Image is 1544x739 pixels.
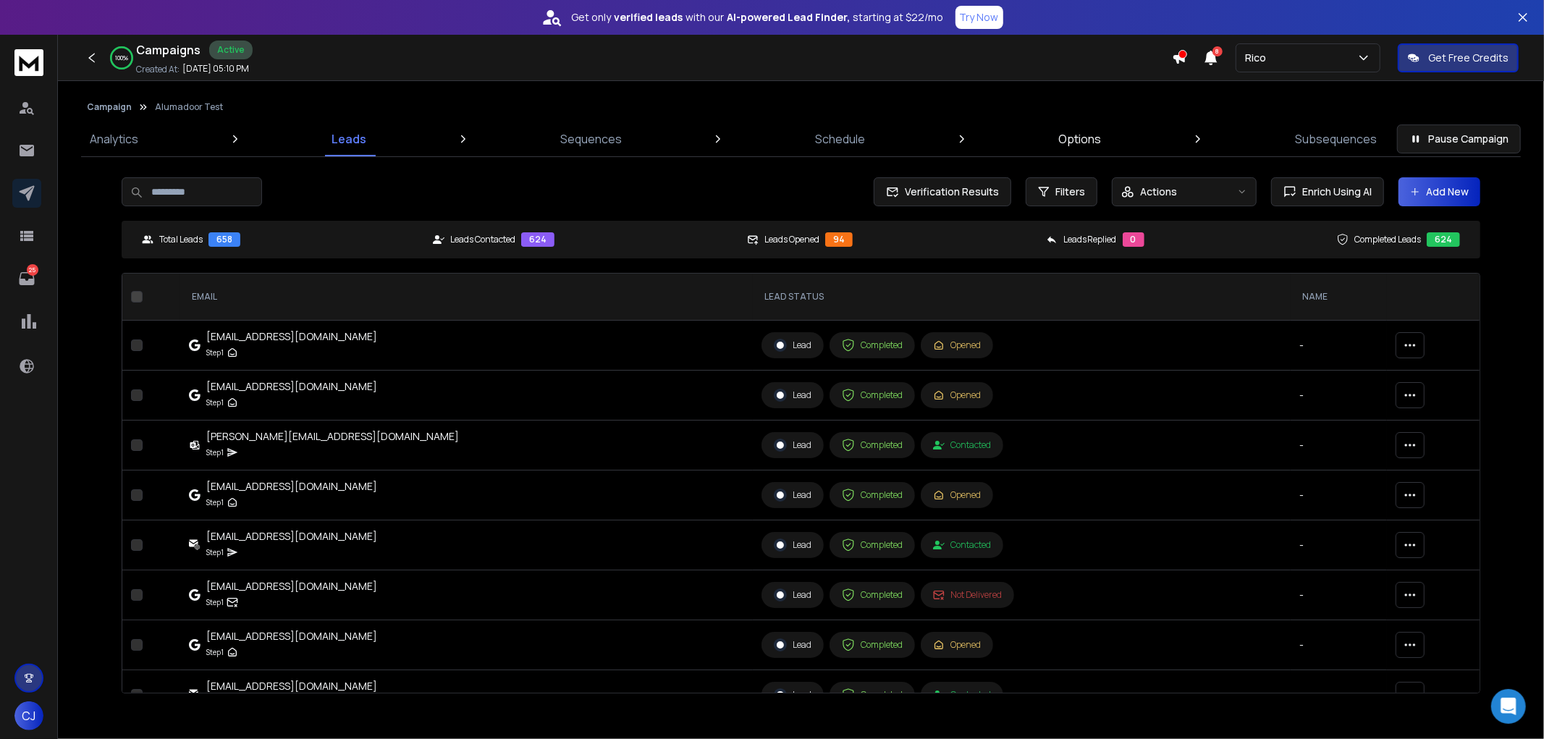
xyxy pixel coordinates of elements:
p: Actions [1140,185,1177,199]
div: Lead [774,539,811,552]
a: Subsequences [1286,122,1385,156]
div: Lead [774,339,811,352]
div: Contacted [933,439,991,451]
div: [PERSON_NAME][EMAIL_ADDRESS][DOMAIN_NAME] [206,429,459,444]
div: Completed [842,588,903,601]
div: Lead [774,638,811,651]
h1: Campaigns [136,41,201,59]
th: NAME [1291,274,1387,321]
p: Get only with our starting at $22/mo [572,10,944,25]
div: Completed [842,389,903,402]
p: Completed Leads [1354,234,1421,245]
p: Step 1 [206,445,224,460]
div: 658 [208,232,240,247]
p: Created At: [136,64,180,75]
div: Completed [842,489,903,502]
p: Step 1 [206,345,224,360]
a: Leads [323,122,375,156]
th: LEAD STATUS [753,274,1291,321]
a: Analytics [81,122,147,156]
div: Opened [933,389,981,401]
p: Try Now [960,10,999,25]
div: Contacted [933,689,991,701]
div: Lead [774,588,811,601]
p: Step 1 [206,595,224,609]
button: Pause Campaign [1397,124,1521,153]
img: logo [14,49,43,76]
td: - [1291,670,1387,720]
td: - [1291,470,1387,520]
div: Completed [842,439,903,452]
td: - [1291,371,1387,421]
div: Lead [774,688,811,701]
p: Rico [1245,51,1272,65]
span: Enrich Using AI [1296,185,1372,199]
p: Sequences [560,130,622,148]
button: Add New [1399,177,1480,206]
p: Leads Replied [1063,234,1117,245]
div: 624 [1427,232,1460,247]
div: [EMAIL_ADDRESS][DOMAIN_NAME] [206,529,377,544]
button: Try Now [955,6,1003,29]
div: Completed [842,638,903,651]
a: Schedule [806,122,874,156]
p: Step 1 [206,545,224,559]
p: [DATE] 05:10 PM [182,63,249,75]
div: 94 [825,232,853,247]
td: - [1291,421,1387,470]
a: Sequences [552,122,630,156]
p: Get Free Credits [1428,51,1509,65]
p: Subsequences [1295,130,1377,148]
span: Filters [1055,185,1085,199]
div: [EMAIL_ADDRESS][DOMAIN_NAME] [206,329,377,344]
p: Schedule [815,130,865,148]
p: Total Leads [159,234,203,245]
div: [EMAIL_ADDRESS][DOMAIN_NAME] [206,379,377,394]
div: Completed [842,339,903,352]
div: [EMAIL_ADDRESS][DOMAIN_NAME] [206,579,377,594]
div: Completed [842,688,903,701]
th: EMAIL [180,274,753,321]
p: Leads Contacted [450,234,515,245]
div: Contacted [933,539,991,551]
p: 25 [27,264,38,276]
div: Lead [774,489,811,502]
p: 100 % [115,54,128,62]
p: Leads [332,130,366,148]
button: Verification Results [874,177,1011,206]
div: 0 [1123,232,1144,247]
p: Leads Opened [764,234,819,245]
p: Step 1 [206,495,224,510]
div: Not Delivered [933,589,1002,601]
p: Analytics [90,130,138,148]
button: Get Free Credits [1398,43,1519,72]
p: Alumadoor Test [155,101,223,113]
td: - [1291,620,1387,670]
div: [EMAIL_ADDRESS][DOMAIN_NAME] [206,479,377,494]
div: Lead [774,439,811,452]
td: - [1291,321,1387,371]
p: Step 1 [206,645,224,659]
a: 25 [12,264,41,293]
div: Opened [933,639,981,651]
strong: AI-powered Lead Finder, [727,10,851,25]
td: - [1291,520,1387,570]
div: [EMAIL_ADDRESS][DOMAIN_NAME] [206,679,377,693]
div: Active [209,41,253,59]
div: 624 [521,232,554,247]
p: Options [1059,130,1102,148]
div: Completed [842,539,903,552]
div: Opened [933,489,981,501]
td: - [1291,570,1387,620]
button: Enrich Using AI [1271,177,1384,206]
span: Verification Results [899,185,999,199]
button: CJ [14,701,43,730]
strong: verified leads [615,10,683,25]
div: Opened [933,339,981,351]
a: Options [1050,122,1110,156]
div: Open Intercom Messenger [1491,689,1526,724]
button: Campaign [87,101,132,113]
p: Step 1 [206,395,224,410]
div: [EMAIL_ADDRESS][DOMAIN_NAME] [206,629,377,643]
